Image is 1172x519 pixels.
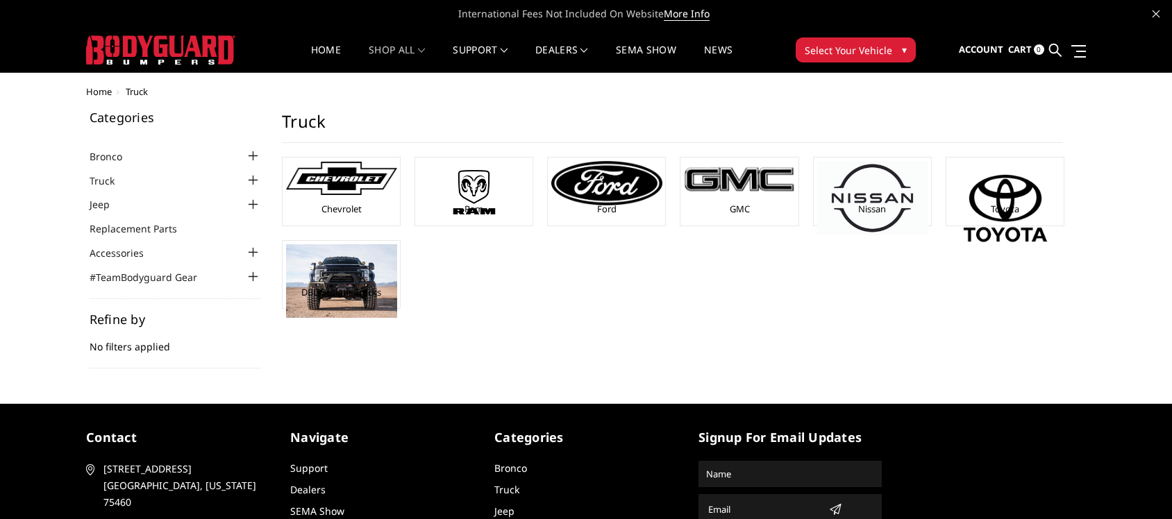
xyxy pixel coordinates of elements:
a: Truck [494,483,519,496]
span: Account [959,43,1003,56]
a: Replacement Parts [90,221,194,236]
a: Chevrolet [321,203,362,215]
span: Select Your Vehicle [805,43,892,58]
a: Support [453,45,508,72]
h5: Categories [494,428,678,447]
a: Dealers [535,45,588,72]
a: Toyota [991,203,1019,215]
img: BODYGUARD BUMPERS [86,35,235,65]
a: SEMA Show [616,45,676,72]
a: Home [86,85,112,98]
a: Support [290,461,328,475]
a: Accessories [90,246,161,260]
span: ▾ [902,42,907,57]
h5: signup for email updates [698,428,882,447]
a: DBL Designs Trucks [301,286,381,298]
a: Ford [597,203,617,215]
a: Nissan [858,203,886,215]
a: Dealers [290,483,326,496]
a: GMC [730,203,750,215]
h5: Navigate [290,428,474,447]
span: Truck [126,85,148,98]
a: shop all [369,45,425,72]
a: Bronco [90,149,140,164]
a: #TeamBodyguard Gear [90,270,215,284]
span: Cart [1008,43,1032,56]
a: Jeep [494,504,514,518]
input: Name [701,463,880,485]
a: Jeep [90,197,127,212]
a: More Info [664,7,710,21]
button: Select Your Vehicle [796,37,916,62]
a: SEMA Show [290,504,344,518]
a: Bronco [494,461,527,475]
span: 0 [1034,44,1044,55]
h1: Truck [282,111,1062,143]
span: [STREET_ADDRESS] [GEOGRAPHIC_DATA], [US_STATE] 75460 [103,461,265,511]
a: Cart 0 [1008,31,1044,69]
h5: Refine by [90,313,262,325]
a: Ram [464,203,483,215]
a: Home [311,45,341,72]
h5: Categories [90,111,262,124]
a: Truck [90,173,132,188]
div: No filters applied [90,313,262,368]
h5: contact [86,428,269,447]
a: Account [959,31,1003,69]
a: News [704,45,732,72]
